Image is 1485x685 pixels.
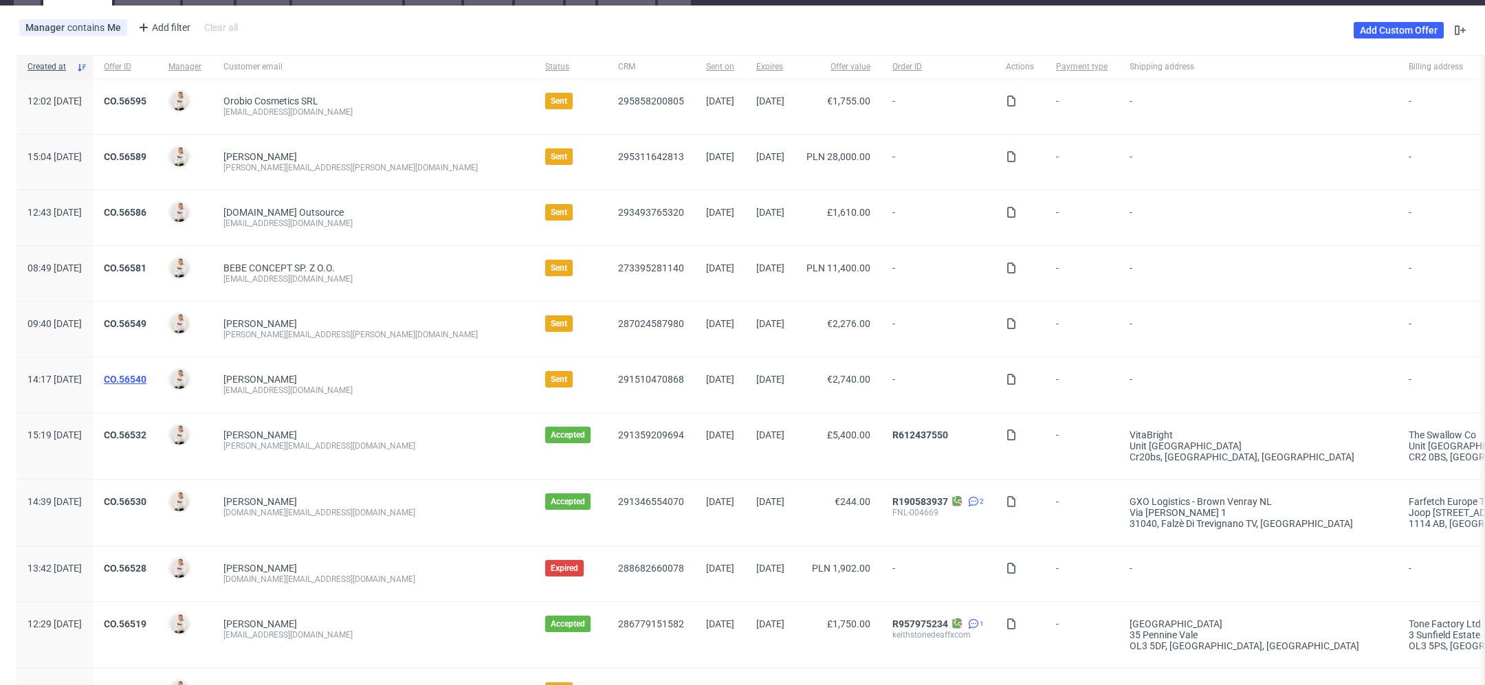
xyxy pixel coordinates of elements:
[27,618,82,629] span: 12:29 [DATE]
[980,496,984,507] span: 2
[1130,262,1387,284] span: -
[618,207,684,218] a: 293493765320
[170,258,189,278] img: Mari Fok
[551,318,567,329] span: Sent
[1130,151,1387,173] span: -
[892,207,984,229] span: -
[551,563,578,574] span: Expired
[892,507,984,518] div: FNL-004669
[827,318,870,329] span: €2,276.00
[756,96,784,106] span: [DATE]
[551,429,585,440] span: Accepted
[706,61,734,73] span: Sent on
[756,262,784,273] span: [DATE]
[168,61,201,73] span: Manager
[27,262,82,273] span: 08:49 [DATE]
[1130,96,1387,117] span: -
[1130,496,1387,507] div: GXO Logistics - Brown Venray NL
[223,440,523,451] div: [PERSON_NAME][EMAIL_ADDRESS][DOMAIN_NAME]
[1130,518,1387,529] div: 31040, Falzè di Trevignano TV , [GEOGRAPHIC_DATA]
[892,374,984,396] span: -
[551,496,585,507] span: Accepted
[965,618,984,629] a: 1
[835,496,870,507] span: €244.00
[223,262,335,273] a: BEBE CONCEPT SP. Z O.O.
[1130,374,1387,396] span: -
[1130,618,1387,629] div: [GEOGRAPHIC_DATA]
[1130,61,1387,73] span: Shipping address
[27,374,82,385] span: 14:17 [DATE]
[618,151,684,162] a: 295311642813
[551,374,567,385] span: Sent
[892,496,948,507] a: R190583937
[67,22,107,33] span: contains
[827,207,870,218] span: £1,610.00
[201,18,241,37] div: Clear all
[806,61,870,73] span: Offer value
[223,329,523,340] div: [PERSON_NAME][EMAIL_ADDRESS][PERSON_NAME][DOMAIN_NAME]
[806,151,870,162] span: PLN 28,000.00
[1130,207,1387,229] span: -
[618,429,684,440] a: 291359209694
[806,262,870,273] span: PLN 11,400.00
[27,151,82,162] span: 15:04 [DATE]
[618,563,684,574] a: 288682660078
[223,151,297,162] a: [PERSON_NAME]
[170,203,189,222] img: Mari Fok
[104,207,146,218] a: CO.56586
[892,151,984,173] span: -
[1056,618,1108,651] span: -
[223,61,523,73] span: Customer email
[27,563,82,574] span: 13:42 [DATE]
[618,96,684,106] a: 295858200805
[223,507,523,518] div: [DOMAIN_NAME][EMAIL_ADDRESS][DOMAIN_NAME]
[104,151,146,162] a: CO.56589
[1130,318,1387,340] span: -
[104,618,146,629] a: CO.56519
[27,318,82,329] span: 09:40 [DATE]
[618,318,684,329] a: 287024587980
[551,618,585,629] span: Accepted
[756,151,784,162] span: [DATE]
[551,262,567,273] span: Sent
[170,425,189,445] img: Mari Fok
[551,207,567,218] span: Sent
[223,629,523,640] div: [EMAIL_ADDRESS][DOMAIN_NAME]
[1130,640,1387,651] div: OL3 5DF, [GEOGRAPHIC_DATA] , [GEOGRAPHIC_DATA]
[223,429,297,440] a: [PERSON_NAME]
[827,429,870,440] span: £5,400.00
[706,374,734,385] span: [DATE]
[706,96,734,106] span: [DATE]
[223,496,297,507] a: [PERSON_NAME]
[104,318,146,329] a: CO.56549
[1056,207,1108,229] span: -
[223,106,523,117] div: [EMAIL_ADDRESS][DOMAIN_NAME]
[223,273,523,284] div: [EMAIL_ADDRESS][DOMAIN_NAME]
[1056,374,1108,396] span: -
[1056,496,1108,529] span: -
[1056,61,1108,73] span: Payment type
[223,563,297,574] a: [PERSON_NAME]
[812,563,870,574] span: PLN 1,902.00
[223,385,523,396] div: [EMAIL_ADDRESS][DOMAIN_NAME]
[170,314,189,333] img: Mari Fok
[1130,629,1387,640] div: 35 Pennine Vale
[1130,429,1387,440] div: VitaBright
[545,61,596,73] span: Status
[1130,440,1387,451] div: Unit [GEOGRAPHIC_DATA]
[223,162,523,173] div: [PERSON_NAME][EMAIL_ADDRESS][PERSON_NAME][DOMAIN_NAME]
[706,618,734,629] span: [DATE]
[756,618,784,629] span: [DATE]
[223,618,297,629] a: [PERSON_NAME]
[170,559,189,578] img: Mari Fok
[104,429,146,440] a: CO.56532
[892,429,948,440] a: R612437550
[223,318,297,329] a: [PERSON_NAME]
[27,61,71,73] span: Created at
[756,429,784,440] span: [DATE]
[170,91,189,111] img: Mari Fok
[892,262,984,284] span: -
[706,318,734,329] span: [DATE]
[706,262,734,273] span: [DATE]
[223,374,297,385] a: [PERSON_NAME]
